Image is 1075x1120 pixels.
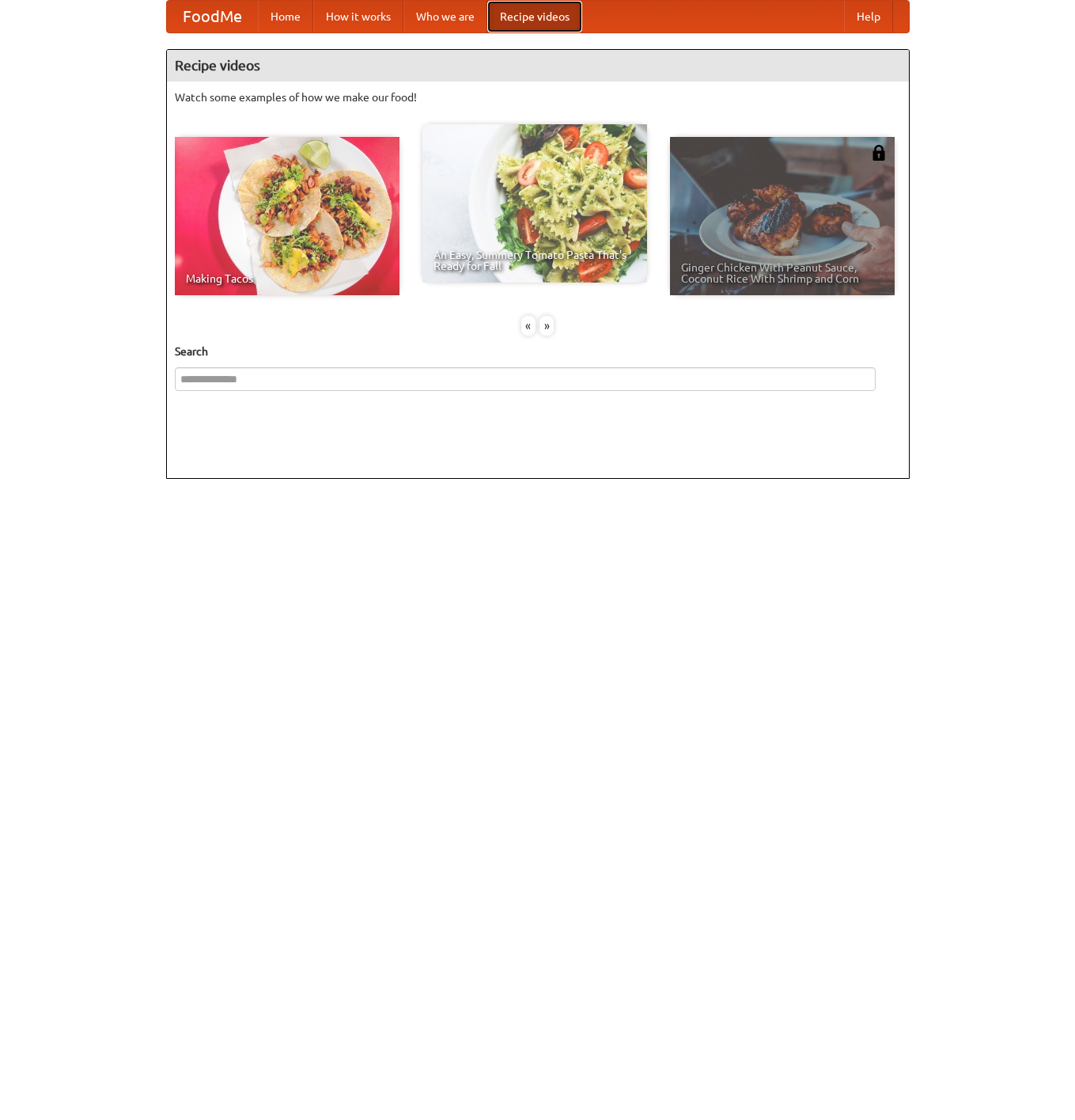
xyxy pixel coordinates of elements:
div: « [521,316,536,336]
img: 483408.png [871,145,887,161]
h4: Recipe videos [167,50,909,82]
a: An Easy, Summery Tomato Pasta That's Ready for Fall [422,124,647,283]
h5: Search [175,344,901,359]
span: An Easy, Summery Tomato Pasta That's Ready for Fall [433,249,636,271]
a: Who we are [403,1,487,32]
span: Making Tacos [186,273,388,284]
a: Help [844,1,893,32]
a: FoodMe [167,1,258,32]
p: Watch some examples of how we make our food! [175,89,901,105]
a: How it works [313,1,403,32]
a: Recipe videos [487,1,582,32]
a: Home [258,1,313,32]
a: Making Tacos [175,137,399,295]
div: » [539,316,554,336]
